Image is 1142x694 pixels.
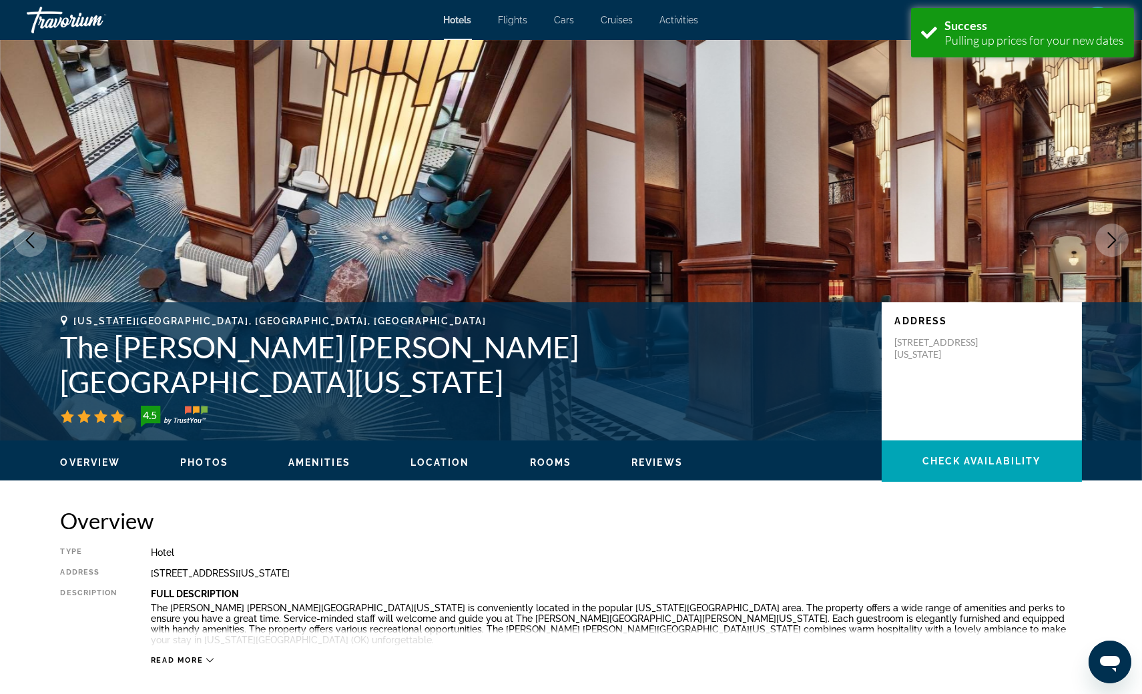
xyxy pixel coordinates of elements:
[151,603,1082,645] p: The [PERSON_NAME] [PERSON_NAME][GEOGRAPHIC_DATA][US_STATE] is conveniently located in the popular...
[601,15,633,25] a: Cruises
[151,656,204,665] span: Read more
[141,406,208,427] img: trustyou-badge-hor.svg
[151,655,214,665] button: Read more
[631,457,683,468] span: Reviews
[61,457,121,468] span: Overview
[944,33,1124,47] div: Pulling up prices for your new dates
[1081,6,1115,34] button: User Menu
[61,568,117,579] div: Address
[530,457,572,468] span: Rooms
[882,440,1082,482] button: Check Availability
[61,589,117,649] div: Description
[151,589,239,599] b: Full Description
[151,547,1082,558] div: Hotel
[180,457,228,468] span: Photos
[288,457,350,468] span: Amenities
[922,456,1041,466] span: Check Availability
[61,547,117,558] div: Type
[1089,641,1131,683] iframe: Button to launch messaging window
[13,224,47,257] button: Previous image
[1095,224,1129,257] button: Next image
[410,457,470,468] span: Location
[895,316,1069,326] p: Address
[499,15,528,25] a: Flights
[61,330,868,399] h1: The [PERSON_NAME] [PERSON_NAME][GEOGRAPHIC_DATA][US_STATE]
[555,15,575,25] a: Cars
[27,3,160,37] a: Travorium
[180,456,228,468] button: Photos
[61,507,1082,534] h2: Overview
[74,316,487,326] span: [US_STATE][GEOGRAPHIC_DATA], [GEOGRAPHIC_DATA], [GEOGRAPHIC_DATA]
[631,456,683,468] button: Reviews
[530,456,572,468] button: Rooms
[444,15,472,25] a: Hotels
[895,336,1002,360] p: [STREET_ADDRESS][US_STATE]
[151,568,1082,579] div: [STREET_ADDRESS][US_STATE]
[410,456,470,468] button: Location
[660,15,699,25] a: Activities
[288,456,350,468] button: Amenities
[61,456,121,468] button: Overview
[137,407,164,423] div: 4.5
[944,18,1124,33] div: Success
